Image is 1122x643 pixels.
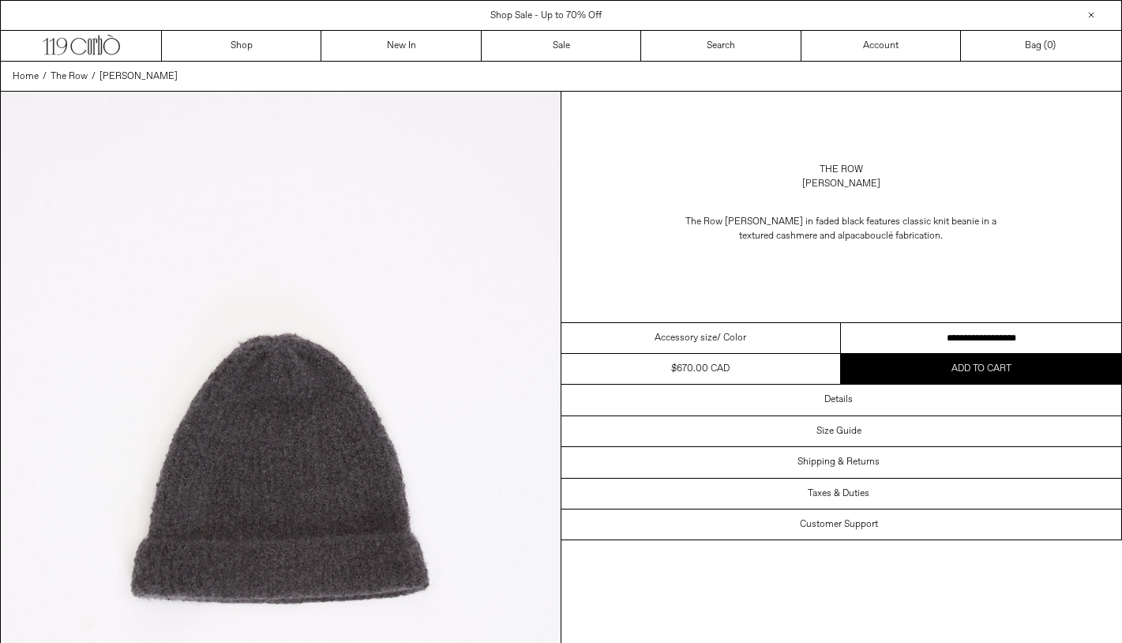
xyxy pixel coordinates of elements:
a: Account [801,31,961,61]
span: Home [13,70,39,83]
div: [PERSON_NAME] [802,177,880,191]
a: New In [321,31,481,61]
span: Add to cart [951,363,1011,375]
a: The Row [51,70,88,84]
div: $670.00 CAD [671,362,730,376]
span: / [43,70,47,84]
button: Add to cart [841,354,1121,384]
span: / Color [717,331,746,345]
a: Search [641,31,801,61]
span: bouclé fabrication. [865,230,943,243]
a: Shop Sale - Up to 70% Off [490,9,602,22]
a: [PERSON_NAME] [99,70,178,84]
a: Home [13,70,39,84]
a: The Row [820,163,863,177]
a: Bag () [961,31,1120,61]
span: [PERSON_NAME] [99,70,178,83]
span: Accessory size [655,331,717,345]
a: Shop [162,31,321,61]
h3: Customer Support [800,519,878,530]
span: / [92,70,96,84]
span: The Row [51,70,88,83]
a: Sale [482,31,641,61]
h3: Taxes & Duties [808,488,869,499]
span: 0 [1047,39,1053,52]
span: ) [1047,39,1056,53]
h3: Details [824,394,853,405]
h3: Size Guide [816,426,861,437]
p: The Row [PERSON_NAME] in faded black features classic knit beanie in a textured cashmere and alpaca [683,207,999,251]
h3: Shipping & Returns [797,457,880,468]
